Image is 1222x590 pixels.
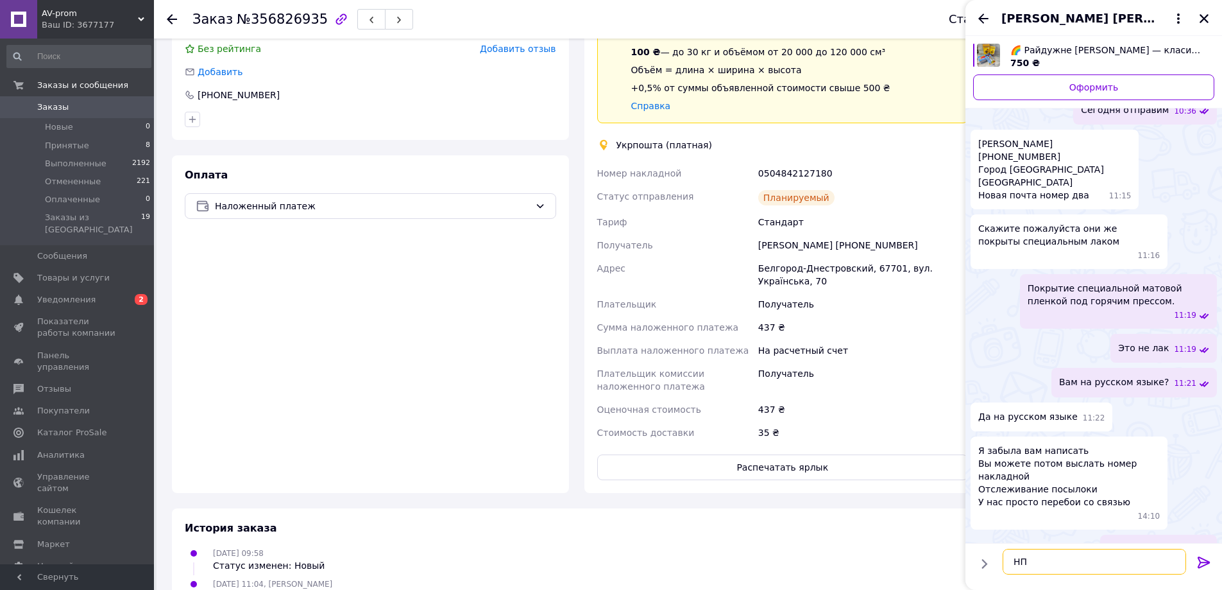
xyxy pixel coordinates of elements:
span: Выплата наложенного платежа [597,345,749,356]
span: Статус отправления [597,191,694,202]
span: Добавить отзыв [480,44,556,54]
a: Посмотреть товар [973,44,1214,69]
span: Плательщик [597,299,657,309]
div: — до 30 кг и объёмом от 20 000 до 120 000 см³ [631,46,890,58]
span: Получатель [597,240,653,250]
span: Без рейтинга [198,44,261,54]
span: Покрытие специальной матовой пленкой под горячим прессом. [1028,282,1209,308]
div: Белгород-Днестровский, 67701, вул. Українська, 70 [756,257,971,293]
div: [PHONE_NUMBER] [196,89,281,101]
button: Назад [976,11,991,26]
div: 35 ₴ [756,421,971,444]
span: 11:21 12.08.2025 [1174,378,1196,389]
span: Покупатели [37,405,90,417]
div: Получатель [756,362,971,398]
span: Заказы и сообщения [37,80,128,91]
div: Укрпошта (платная) [613,139,716,152]
div: На расчетный счет [756,339,971,362]
span: 19 [141,212,150,235]
div: Ваш ID: 3677177 [42,19,154,31]
span: Да на русском языке [978,410,1078,424]
span: Кошелек компании [37,505,119,528]
span: Аналитика [37,449,85,461]
span: Принятые [45,140,89,152]
span: 2 [135,294,148,305]
span: 11:15 12.08.2025 [1109,191,1132,202]
span: 11:16 12.08.2025 [1138,250,1160,261]
span: 🌈 Райдужне [PERSON_NAME] — класика в сяйливих барвах Російська, Вища глянсова ламінація [1010,44,1204,56]
span: Вам на русском языке? [1059,376,1169,389]
span: Товары и услуги [37,272,110,284]
div: +0,5% от суммы объявленной стоимости свыше 500 ₴ [631,82,890,94]
span: Управление сайтом [37,471,119,494]
button: Закрыть [1196,11,1212,26]
span: Наложенный платеж [215,199,530,213]
span: Сегодня отправим [1081,103,1169,117]
span: Тариф [597,217,627,227]
span: Адрес [597,263,625,273]
span: [PERSON_NAME] [PHONE_NUMBER] Город [GEOGRAPHIC_DATA] [GEOGRAPHIC_DATA] Новая почта номер два [978,137,1104,202]
span: Уведомления [37,294,96,306]
div: Планируемый [758,190,835,205]
div: [PERSON_NAME] [PHONE_NUMBER] [756,234,971,257]
span: 11:19 12.08.2025 [1174,310,1196,321]
span: Стоимость доставки [597,428,695,438]
span: Отмененные [45,176,101,187]
span: Добавить [198,67,242,77]
span: Сообщения [37,250,87,262]
span: Номер накладной [597,168,682,178]
span: Отзывы [37,383,71,395]
span: Сумма наложенного платежа [597,322,739,333]
button: [PERSON_NAME] [PERSON_NAME] [1001,10,1186,27]
span: 221 [137,176,150,187]
span: 100 ₴ [631,47,661,57]
span: Новые [45,121,73,133]
span: Выполненные [45,158,106,169]
span: Это не лак [1118,342,1169,355]
span: Заказы из [GEOGRAPHIC_DATA] [45,212,141,235]
span: Обязательно [1108,542,1169,556]
div: Получатель [756,293,971,316]
button: Распечатать ярлык [597,455,969,480]
button: Показать кнопки [976,555,992,572]
span: [PERSON_NAME] [PERSON_NAME] [1001,10,1160,27]
div: 437 ₴ [756,398,971,421]
a: Справка [631,101,671,111]
textarea: НП [1003,549,1186,575]
span: 11:22 12.08.2025 [1083,413,1105,424]
span: 14:10 12.08.2025 [1138,511,1160,522]
img: 6765477878_w640_h640_-raduzhnoe-taro.jpg [977,44,1000,67]
span: Оплаченные [45,194,100,205]
span: 0 [146,121,150,133]
span: 750 ₴ [1010,58,1040,68]
span: Маркет [37,539,70,550]
span: Панель управления [37,350,119,373]
span: Заказы [37,101,69,113]
span: 0 [146,194,150,205]
input: Поиск [6,45,151,68]
span: Каталог ProSale [37,427,106,438]
span: 10:36 12.08.2025 [1174,106,1196,117]
span: Я забыла вам написать Вы можете потом выслать номер накладной Отслеживание посылоки У нас просто ... [978,444,1160,508]
span: №356826935 [237,12,328,27]
span: Показатели работы компании [37,316,119,339]
span: AV-prom [42,8,138,19]
div: 0504842127180 [756,162,971,185]
a: Оформить [973,74,1214,100]
span: История заказа [185,522,277,534]
span: Оплата [185,169,228,181]
span: [DATE] 09:58 [213,549,264,558]
span: Скажите пожалуйста они же покрыты специальным лаком [978,222,1160,248]
span: 11:19 12.08.2025 [1174,344,1196,355]
span: 2192 [132,158,150,169]
span: Оценочная стоимость [597,404,702,415]
div: Стандарт [756,211,971,234]
span: Плательщик комиссии наложенного платежа [597,369,705,392]
div: Статус заказа [949,13,1035,26]
span: Заказ [192,12,233,27]
span: [DATE] 11:04, [PERSON_NAME] [213,580,332,589]
span: Настройки [37,560,84,572]
div: Статус изменен: Новый [213,559,325,572]
div: Вернуться назад [167,13,177,26]
div: Объём = длина × ширина × высота [631,64,890,76]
